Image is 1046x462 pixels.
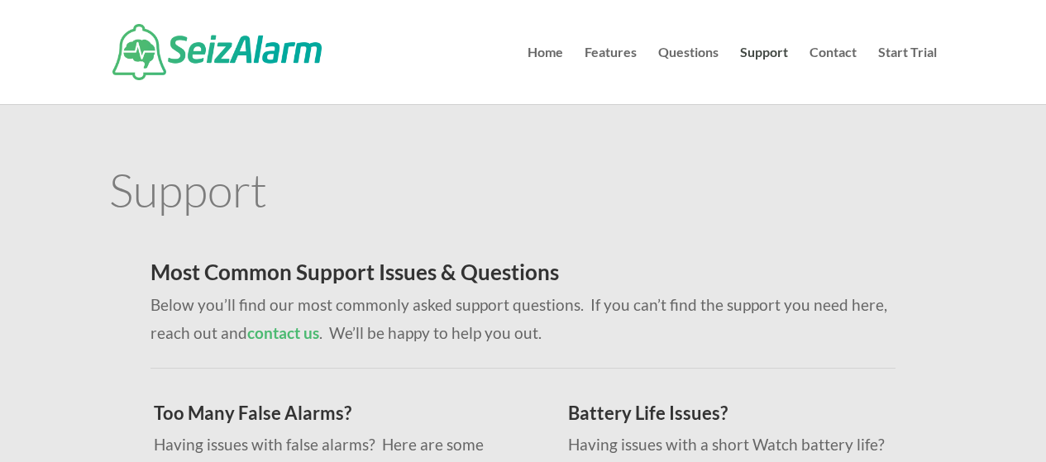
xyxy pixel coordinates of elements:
[585,46,637,104] a: Features
[247,323,319,342] a: contact us
[528,46,563,104] a: Home
[154,404,499,431] h3: Too Many False Alarms?
[899,398,1028,444] iframe: Help widget launcher
[109,166,937,221] h1: Support
[658,46,719,104] a: Questions
[878,46,937,104] a: Start Trial
[568,404,913,431] h3: Battery Life Issues?
[740,46,788,104] a: Support
[150,261,896,291] h2: Most Common Support Issues & Questions
[112,24,322,80] img: SeizAlarm
[810,46,857,104] a: Contact
[150,291,896,347] p: Below you’ll find our most commonly asked support questions. If you can’t find the support you ne...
